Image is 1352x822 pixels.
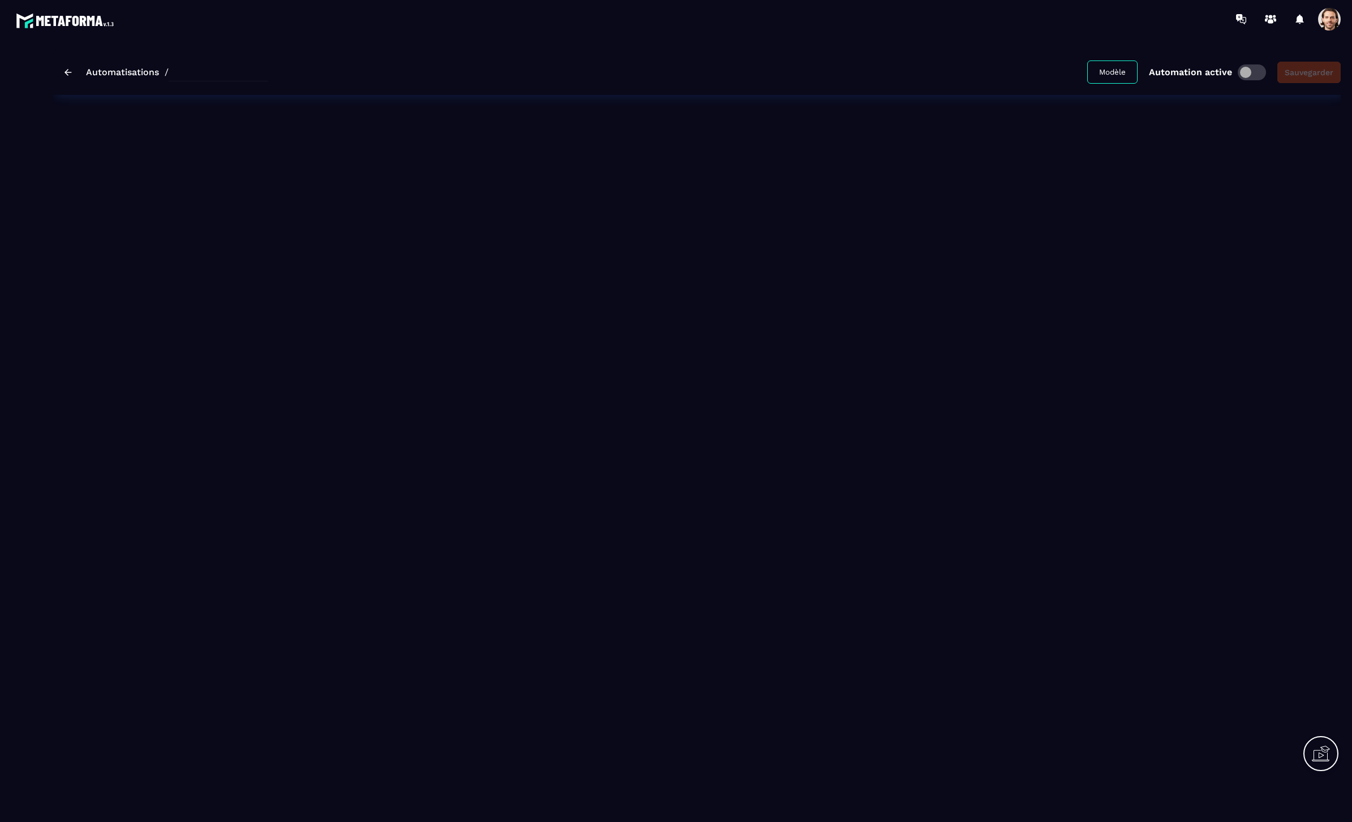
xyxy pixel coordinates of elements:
[86,67,159,77] a: Automatisations
[1087,60,1138,84] button: Modèle
[1149,67,1232,77] p: Automation active
[64,69,72,76] img: arrow
[165,67,169,77] span: /
[16,10,118,31] img: logo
